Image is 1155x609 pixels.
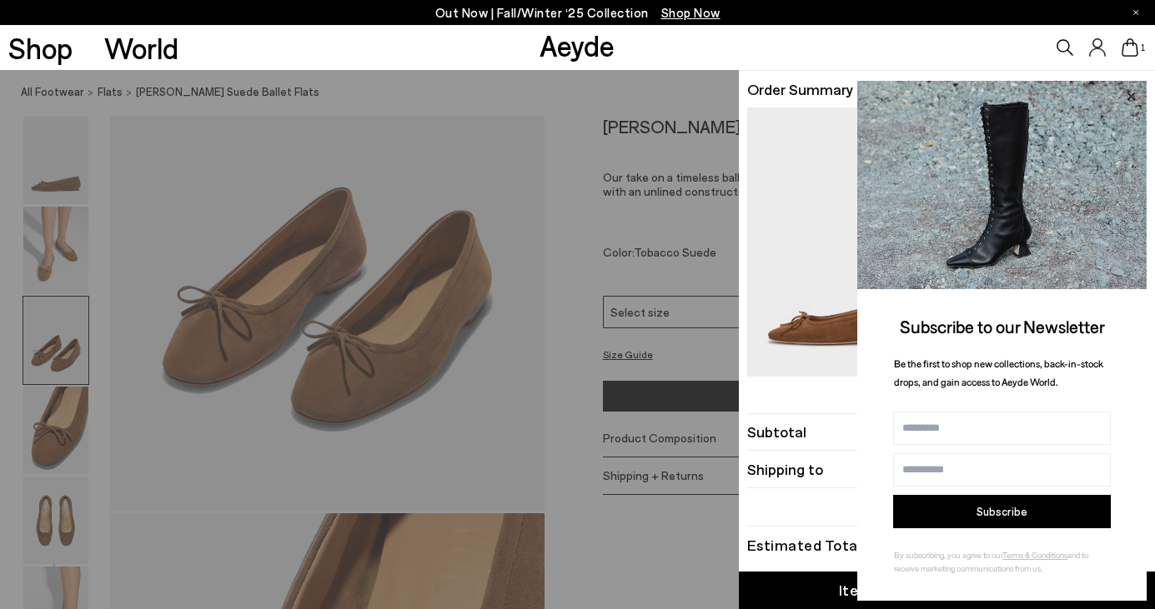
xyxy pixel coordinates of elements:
[540,27,615,62] a: Aeyde
[1122,38,1138,57] a: 1
[661,5,721,20] span: Navigate to /collections/new-in
[747,459,823,480] span: Shipping to
[747,108,947,385] img: AEYDE_DELFINAKIDSUEDELEATHERTOBACCO_1_900x.jpg
[739,572,1155,609] a: Item Added to Cart View Cart
[900,316,1105,337] span: Subscribe to our Newsletter
[435,2,721,23] p: Out Now | Fall/Winter ‘25 Collection
[747,539,862,551] div: Estimated Total
[747,79,853,100] span: Order Summary
[893,495,1111,528] button: Subscribe
[1138,43,1147,52] span: 1
[747,413,1147,451] li: Subtotal
[104,33,178,62] a: World
[839,580,976,601] div: Item Added to Cart
[857,81,1147,289] img: 2a6287a1333c9a56320fd6e7b3c4a9a9.jpg
[8,33,73,62] a: Shop
[894,550,1002,560] span: By subscribing, you agree to our
[1002,550,1067,560] a: Terms & Conditions
[894,357,1103,388] span: Be the first to shop new collections, back-in-stock drops, and gain access to Aeyde World.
